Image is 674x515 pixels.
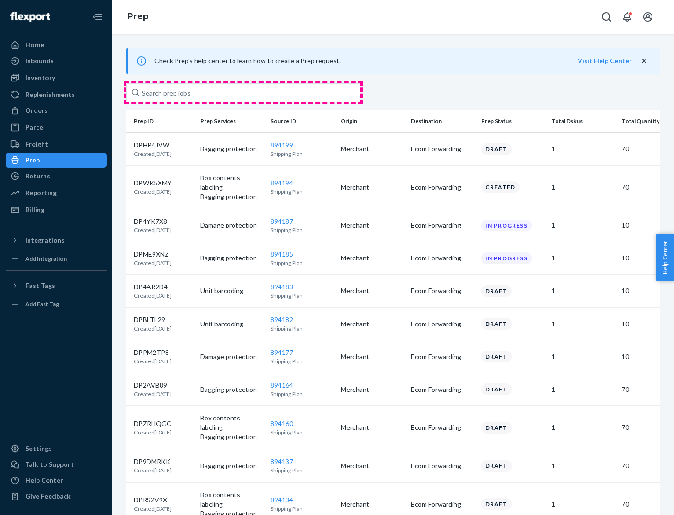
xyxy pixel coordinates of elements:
p: 1 [551,144,614,154]
a: Home [6,37,107,52]
button: Give Feedback [6,489,107,504]
a: 894137 [271,457,293,465]
p: Bagging protection [200,144,263,154]
p: Shipping Plan [271,428,333,436]
button: Fast Tags [6,278,107,293]
p: Ecom Forwarding [411,352,474,361]
th: Prep Status [477,110,548,132]
button: Open Search Box [597,7,616,26]
img: Flexport logo [10,12,50,22]
span: Check Prep's help center to learn how to create a Prep request. [154,57,341,65]
div: Home [25,40,44,50]
div: In progress [481,220,532,231]
a: 894187 [271,217,293,225]
p: Merchant [341,423,403,432]
p: Created [DATE] [134,226,172,234]
a: 894160 [271,419,293,427]
div: Inbounds [25,56,54,66]
p: Bagging protection [200,253,263,263]
div: Draft [481,498,512,510]
button: close [639,56,649,66]
p: Bagging protection [200,385,263,394]
a: Reporting [6,185,107,200]
p: Ecom Forwarding [411,423,474,432]
p: Box contents labeling [200,490,263,509]
button: Integrations [6,233,107,248]
a: 894183 [271,283,293,291]
p: 1 [551,352,614,361]
p: DPRS2V9X [134,495,172,505]
p: Bagging protection [200,192,263,201]
p: Merchant [341,319,403,329]
p: Shipping Plan [271,390,333,398]
a: Prep [127,11,148,22]
th: Source ID [267,110,337,132]
ol: breadcrumbs [120,3,156,30]
p: Shipping Plan [271,505,333,513]
p: 1 [551,286,614,295]
p: Shipping Plan [271,188,333,196]
div: Draft [481,351,512,362]
a: 894182 [271,316,293,324]
p: Box contents labeling [200,173,263,192]
div: Inventory [25,73,55,82]
div: Draft [481,460,512,471]
a: Parcel [6,120,107,135]
p: Merchant [341,253,403,263]
p: Ecom Forwarding [411,319,474,329]
p: Created [DATE] [134,505,172,513]
p: 1 [551,221,614,230]
p: Created [DATE] [134,357,172,365]
p: 1 [551,183,614,192]
p: Created [DATE] [134,390,172,398]
div: Reporting [25,188,57,198]
p: Merchant [341,183,403,192]
div: Draft [481,422,512,434]
div: Parcel [25,123,45,132]
div: Add Fast Tag [25,300,59,308]
div: Help Center [25,476,63,485]
p: Created [DATE] [134,466,172,474]
p: Damage protection [200,352,263,361]
div: Give Feedback [25,492,71,501]
input: Search prep jobs [126,83,360,102]
span: Help Center [656,234,674,281]
p: DPZRHQGC [134,419,172,428]
p: DP4AR2D4 [134,282,172,292]
p: 1 [551,319,614,329]
p: DPBLTL29 [134,315,172,324]
p: Shipping Plan [271,150,333,158]
p: Box contents labeling [200,413,263,432]
p: Merchant [341,221,403,230]
p: DPME9XNZ [134,250,172,259]
div: Prep [25,155,40,165]
p: Ecom Forwarding [411,253,474,263]
p: DPHP4JVW [134,140,172,150]
a: Freight [6,137,107,152]
p: Ecom Forwarding [411,221,474,230]
p: Ecom Forwarding [411,286,474,295]
p: Created [DATE] [134,428,172,436]
a: 894194 [271,179,293,187]
p: Merchant [341,461,403,471]
a: Returns [6,169,107,184]
a: Help Center [6,473,107,488]
div: Returns [25,171,50,181]
p: Merchant [341,144,403,154]
div: Add Integration [25,255,67,263]
p: Unit barcoding [200,319,263,329]
a: Replenishments [6,87,107,102]
a: 894177 [271,348,293,356]
div: Replenishments [25,90,75,99]
p: DPPM2TP8 [134,348,172,357]
div: Freight [25,140,48,149]
p: Bagging protection [200,432,263,441]
a: 894164 [271,381,293,389]
p: 1 [551,500,614,509]
p: Merchant [341,500,403,509]
p: Ecom Forwarding [411,500,474,509]
p: Bagging protection [200,461,263,471]
p: 1 [551,253,614,263]
p: Shipping Plan [271,226,333,234]
p: Created [DATE] [134,259,172,267]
